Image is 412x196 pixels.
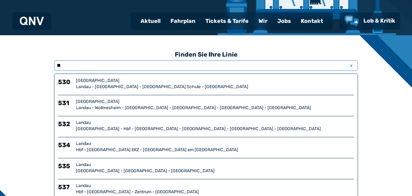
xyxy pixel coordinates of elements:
[76,162,354,168] div: Landau
[76,126,354,132] div: [GEOGRAPHIC_DATA] - Hbf - [GEOGRAPHIC_DATA] - [GEOGRAPHIC_DATA] - [GEOGRAPHIC_DATA] - [GEOGRAPHIC...
[76,78,354,84] div: [GEOGRAPHIC_DATA]
[364,17,395,24] span: Lob & Kritik
[58,99,74,111] h6: 531
[166,13,200,29] a: Fahrplan
[58,120,74,132] h6: 532
[272,13,296,29] a: Jobs
[76,147,354,153] div: Hbf - [GEOGRAPHIC_DATA] EKZ - [GEOGRAPHIC_DATA] am [GEOGRAPHIC_DATA]
[76,105,354,111] div: Landau - Wollmesheim - [GEOGRAPHIC_DATA] - [GEOGRAPHIC_DATA] - [GEOGRAPHIC_DATA] - [GEOGRAPHIC_DATA]
[200,13,254,29] a: Tickets & Tarife
[20,15,44,27] a: QNV Logo
[58,78,74,90] h6: 530
[76,84,354,90] div: Landau - [GEOGRAPHIC_DATA] - [GEOGRAPHIC_DATA] Schule - [GEOGRAPHIC_DATA]
[76,120,354,126] div: Landau
[20,17,44,25] img: QNV Logo
[345,15,395,27] a: Lob & Kritik
[76,99,354,105] div: [GEOGRAPHIC_DATA]
[58,162,74,174] h6: 535
[58,183,74,195] h6: 537
[76,141,354,147] div: Landau
[54,48,358,61] h3: Finden Sie Ihre Linie
[76,189,354,195] div: Hbf - [GEOGRAPHIC_DATA] - Zentrum - [GEOGRAPHIC_DATA]
[254,13,272,29] a: Wir
[58,141,74,153] h6: 534
[296,13,328,29] a: Kontakt
[76,168,354,174] div: [GEOGRAPHIC_DATA] - [GEOGRAPHIC_DATA] - [GEOGRAPHIC_DATA]
[136,13,166,29] a: Aktuell
[76,183,354,189] div: Landau
[347,62,355,69] span: x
